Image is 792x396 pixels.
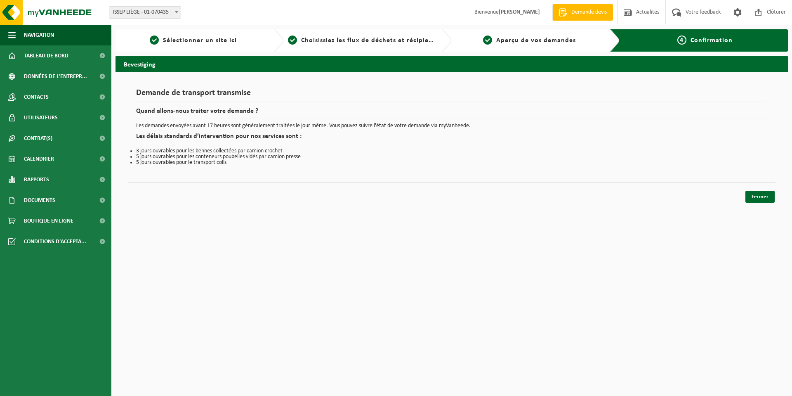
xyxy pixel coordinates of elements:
span: 2 [288,36,297,45]
span: Tableau de bord [24,45,68,66]
span: Demande devis [569,8,609,17]
h1: Demande de transport transmise [136,89,767,102]
span: Boutique en ligne [24,211,73,231]
span: Choisissiez les flux de déchets et récipients [301,37,438,44]
li: 3 jours ouvrables pour les bennes collectées par camion crochet [136,148,767,154]
span: Documents [24,190,55,211]
span: Navigation [24,25,54,45]
h2: Quand allons-nous traiter votre demande ? [136,108,767,119]
span: 1 [150,36,159,45]
span: Confirmation [691,37,733,44]
span: Sélectionner un site ici [163,37,237,44]
a: 1Sélectionner un site ici [120,36,267,45]
span: Utilisateurs [24,107,58,128]
li: 5 jours ouvrables pour les conteneurs poubelles vidés par camion presse [136,154,767,160]
span: 3 [483,36,492,45]
strong: [PERSON_NAME] [499,9,540,15]
span: Calendrier [24,149,54,169]
span: Contacts [24,87,49,107]
span: Conditions d'accepta... [24,231,86,252]
a: Fermer [745,191,775,203]
span: Contrat(s) [24,128,52,149]
a: 3Aperçu de vos demandes [456,36,603,45]
span: Rapports [24,169,49,190]
span: ISSEP LIÈGE - 01-070435 [109,7,181,18]
span: Données de l'entrepr... [24,66,87,87]
a: 2Choisissiez les flux de déchets et récipients [288,36,436,45]
li: 5 jours ouvrables pour le transport colis [136,160,767,166]
span: 4 [677,36,686,45]
span: ISSEP LIÈGE - 01-070435 [109,6,181,19]
h2: Les délais standards d’intervention pour nos services sont : [136,133,767,144]
p: Les demandes envoyées avant 17 heures sont généralement traitées le jour même. Vous pouvez suivre... [136,123,767,129]
h2: Bevestiging [115,56,788,72]
span: Aperçu de vos demandes [496,37,576,44]
a: Demande devis [552,4,613,21]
